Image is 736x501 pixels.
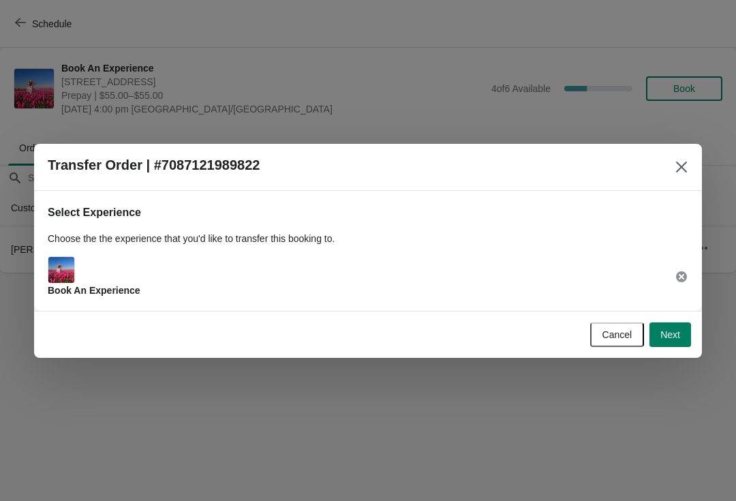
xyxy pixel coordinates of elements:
p: Choose the the experience that you'd like to transfer this booking to. [48,232,688,245]
span: Next [660,329,680,340]
span: Book An Experience [48,285,140,296]
h2: Select Experience [48,204,688,221]
h2: Transfer Order | #7087121989822 [48,157,260,173]
button: Close [669,155,694,179]
button: Cancel [590,322,645,347]
img: Main Experience Image [48,257,74,283]
span: Cancel [602,329,632,340]
button: Next [649,322,691,347]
